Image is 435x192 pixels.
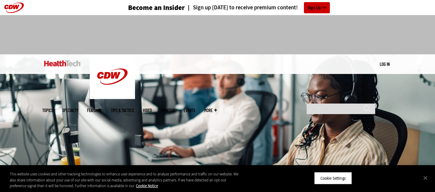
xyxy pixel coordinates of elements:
span: More [204,108,217,113]
a: Events [184,108,195,113]
button: Cookie Settings [314,172,352,184]
iframe: advertisement [108,21,327,48]
img: Home [90,54,135,99]
a: More information about your privacy [136,183,158,188]
div: This website uses cookies and other tracking technologies to enhance user experience and to analy... [10,171,239,189]
a: CDW [90,94,135,101]
button: Close [419,171,432,184]
span: Specialty [62,108,78,113]
a: Tips & Tactics [111,108,134,113]
a: Sign up [DATE] to receive premium content! [185,5,298,11]
div: User menu [380,61,390,67]
h3: Become an Insider [128,4,185,11]
a: MonITor [161,108,175,113]
a: Sign Up [304,2,330,13]
a: Log in [380,61,390,67]
img: Home [44,60,81,66]
a: Video [143,108,152,113]
a: Become an Insider [105,4,185,11]
span: Topics [42,108,53,113]
a: Features [87,108,102,113]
